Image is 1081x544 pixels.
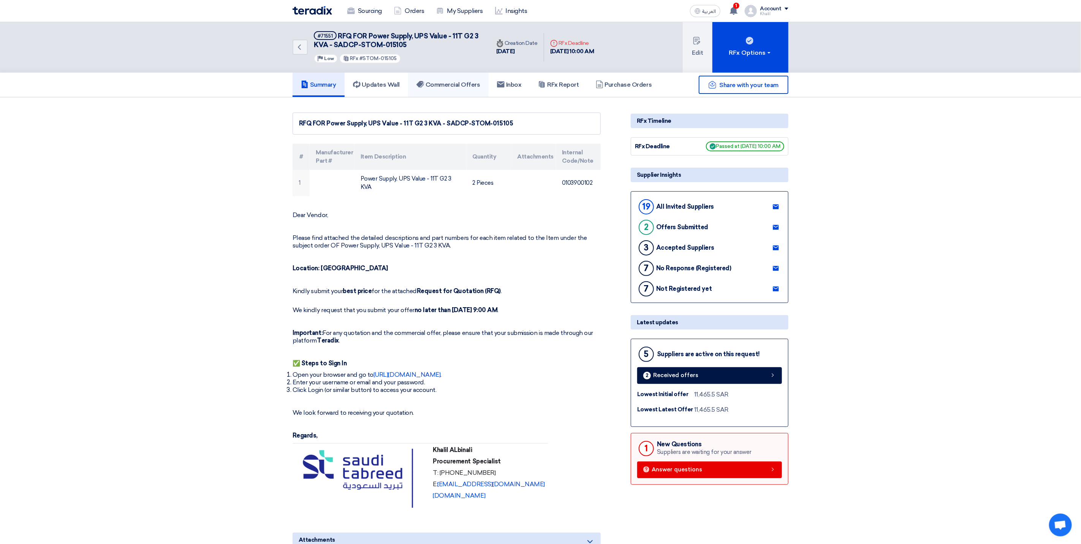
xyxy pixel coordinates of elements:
[729,48,772,57] div: RFx Options
[293,299,601,314] p: We kindly request that you submit your offer .
[733,3,739,9] span: 1
[433,481,545,488] p: E:
[467,170,511,196] td: 2 Pieces
[415,306,498,314] strong: no later than [DATE] 9:00 AM
[360,56,397,61] span: #STOM-015105
[657,441,752,448] div: New Questions
[341,3,388,19] a: Sourcing
[293,432,318,439] strong: Regards,
[596,81,652,89] h5: Purchase Orders
[293,170,310,196] td: 1
[694,405,728,414] div: 11,465.5 SAR
[496,47,538,56] div: [DATE]
[293,287,601,295] p: Kindly submit your for the attached .
[637,390,694,399] div: Lowest Initial offer
[637,367,782,384] a: 2 Received offers
[438,481,545,488] a: [EMAIL_ADDRESS][DOMAIN_NAME]
[497,81,522,89] h5: Inbox
[702,9,716,14] span: العربية
[296,446,427,511] img: A logo with blue and green text AI-generated content may be incorrect.
[550,39,594,47] div: RFx Deadline
[467,144,511,170] th: Quantity
[353,81,400,89] h5: Updates Wall
[556,170,601,196] td: 0103900102
[433,492,486,499] a: [DOMAIN_NAME]
[355,144,466,170] th: Item Description
[301,81,336,89] h5: Summary
[550,47,594,56] div: [DATE] 10:00 AM
[631,114,788,128] div: RFx Timeline
[343,287,372,295] strong: best price
[293,409,601,417] p: We look forward to receiving your quotation.
[299,536,335,544] span: Attachments
[643,372,651,379] div: 2
[639,261,654,276] div: 7
[720,81,779,89] span: Share with your team
[556,144,601,170] th: Internal Code/Note
[293,265,388,272] strong: Location: [GEOGRAPHIC_DATA]
[639,220,654,235] div: 2
[345,73,408,97] a: Updates Wall
[530,73,587,97] a: RFx Report
[657,351,760,358] div: Suppliers are active on this request!
[639,240,654,255] div: 3
[712,22,788,73] button: RFx Options
[350,56,359,61] span: RFx
[694,390,728,399] div: 11,465.5 SAR
[293,371,601,379] li: Open your browser and go to .
[293,329,601,344] p: For any quotation and the commercial offer, please ensure that your submission is made through ou...
[293,211,601,219] p: Dear Vendor,
[653,373,698,378] span: Received offers
[293,386,601,394] li: Click Login (or similar button) to access your account.
[293,329,323,336] strong: Important:
[416,81,480,89] h5: Commercial Offers
[745,5,757,17] img: profile_test.png
[652,467,702,473] span: Answer questions
[374,371,440,378] a: [URL][DOMAIN_NAME]
[511,144,556,170] th: Attachments
[639,199,654,214] div: 19
[631,168,788,182] div: Supplier Insights
[656,203,714,210] div: All Invited Suppliers
[637,462,782,478] a: Answer questions
[656,285,712,292] div: Not Registered yet
[318,33,333,38] div: #71551
[293,144,310,170] th: #
[656,224,708,231] div: Offers Submitted
[760,12,788,16] div: Khalil
[657,448,752,457] div: Suppliers are waiting for your answer
[656,265,731,272] div: No Response (Registered)
[293,360,347,367] strong: ✅ Steps to Sign In
[706,141,784,151] span: Passed at [DATE] 10:00 AM
[433,469,545,477] p: T: [PHONE_NUMBER]
[587,73,660,97] a: Purchase Orders
[635,142,692,151] div: RFx Deadline
[324,56,334,61] span: Low
[489,3,533,19] a: Insights
[656,244,714,251] div: Accepted Suppliers
[314,32,478,49] span: RFQ FOR Power Supply, UPS Value - 11T G2 3 KVA - SADCP-STOM-015105
[299,119,594,128] div: RFQ FOR Power Supply, UPS Value - 11T G2 3 KVA - SADCP-STOM-015105
[690,5,720,17] button: العربية
[430,3,489,19] a: My Suppliers
[639,441,654,456] div: 1
[314,31,481,50] h5: RFQ FOR Power Supply, UPS Value - 11T G2 3 KVA - SADCP-STOM-015105
[760,6,782,12] div: Account
[293,6,332,15] img: Teradix logo
[317,337,339,344] strong: Teradix
[1049,514,1072,536] div: Open chat
[639,347,654,362] div: 5
[637,405,694,414] div: Lowest Latest Offer
[293,73,345,97] a: Summary
[293,234,601,249] p: Please find attached the detailed descriptions and part numbers for each item related to the Item...
[631,315,788,330] div: Latest updates
[538,81,579,89] h5: RFx Report
[639,281,654,297] div: 7
[310,144,355,170] th: Manufacturer Part #
[433,446,472,454] strong: Khalil ALbinali
[417,287,501,295] strong: Request for Quotation (RFQ)
[683,22,712,73] button: Edit
[408,73,489,97] a: Commercial Offers
[433,458,501,465] strong: Procurement Specialist
[355,170,466,196] td: Power Supply, UPS Value - 11T G2 3 KVA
